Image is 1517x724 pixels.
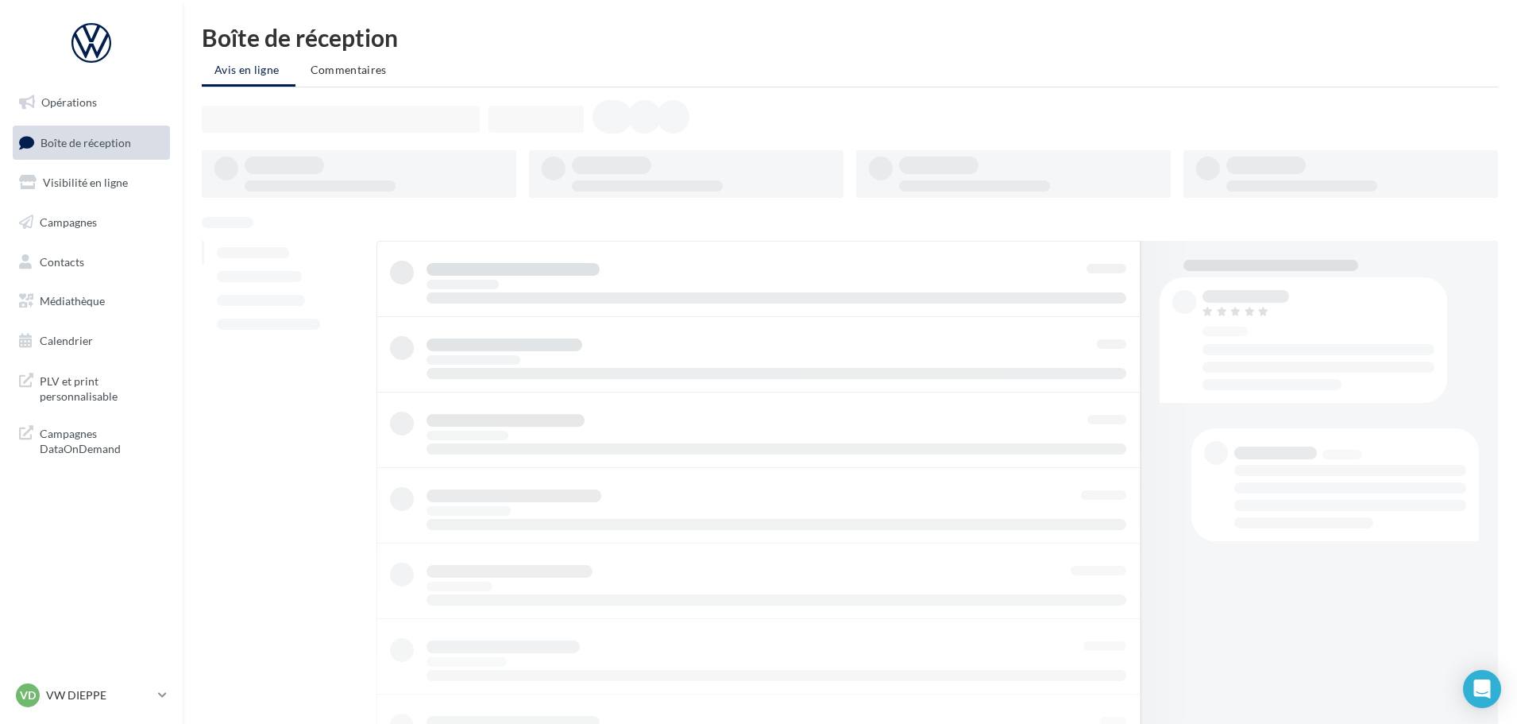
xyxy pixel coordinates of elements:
span: Médiathèque [40,294,105,308]
a: Contacts [10,246,173,279]
span: Contacts [40,254,84,268]
span: Visibilité en ligne [43,176,128,189]
a: Opérations [10,86,173,119]
a: Visibilité en ligne [10,166,173,199]
span: VD [20,687,36,703]
a: Calendrier [10,324,173,358]
span: Boîte de réception [41,135,131,149]
span: Calendrier [40,334,93,347]
a: Médiathèque [10,285,173,318]
div: Boîte de réception [202,25,1498,49]
a: Boîte de réception [10,126,173,160]
span: Commentaires [311,63,387,76]
span: Campagnes DataOnDemand [40,423,164,457]
a: Campagnes DataOnDemand [10,416,173,463]
a: Campagnes [10,206,173,239]
span: Opérations [41,95,97,109]
span: Campagnes [40,215,97,229]
span: PLV et print personnalisable [40,370,164,405]
a: PLV et print personnalisable [10,364,173,411]
div: Open Intercom Messenger [1463,670,1501,708]
p: VW DIEPPE [46,687,152,703]
a: VD VW DIEPPE [13,680,170,710]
